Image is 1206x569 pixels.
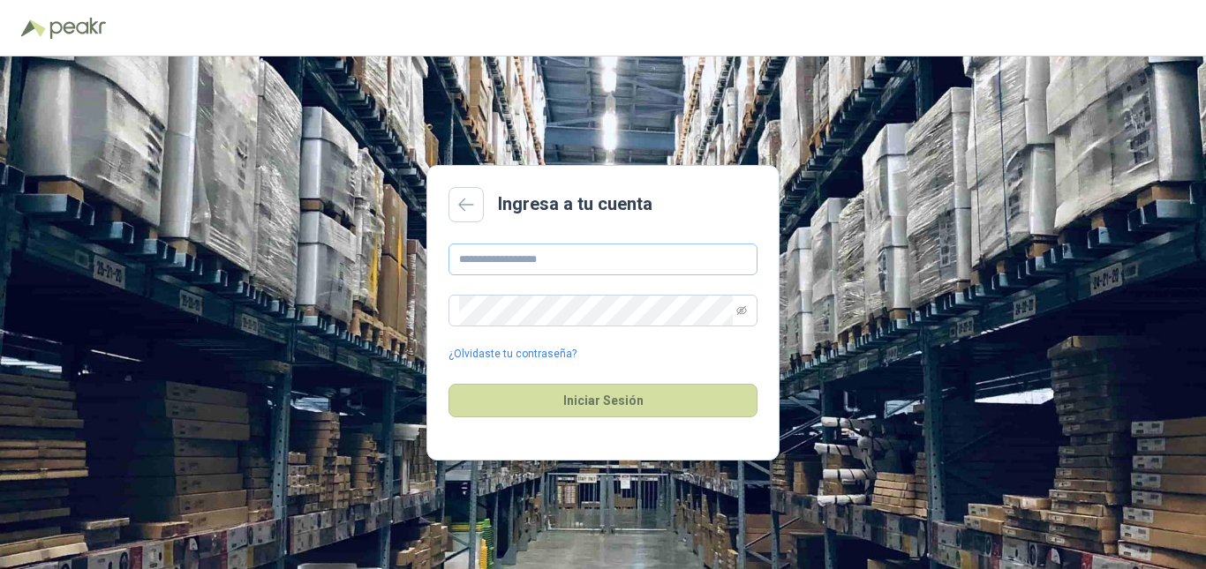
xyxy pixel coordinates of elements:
h2: Ingresa a tu cuenta [498,191,652,218]
img: Peakr [49,18,106,39]
span: eye-invisible [736,305,747,316]
img: Logo [21,19,46,37]
button: Iniciar Sesión [448,384,758,417]
a: ¿Olvidaste tu contraseña? [448,346,577,363]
